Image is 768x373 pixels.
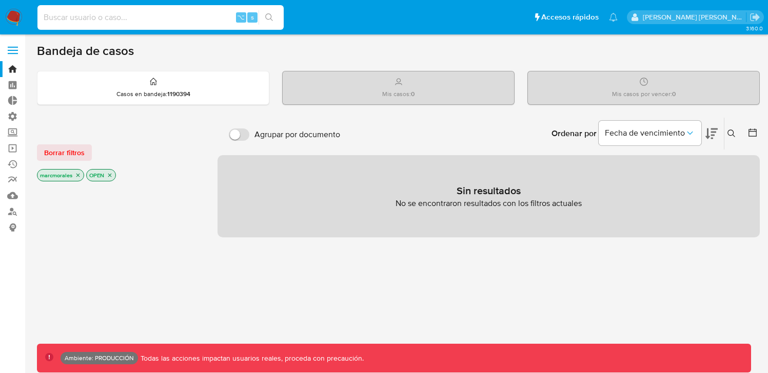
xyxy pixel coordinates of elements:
[65,356,134,360] p: Ambiente: PRODUCCIÓN
[541,12,599,23] span: Accesos rápidos
[138,353,364,363] p: Todas las acciones impactan usuarios reales, proceda con precaución.
[750,12,760,23] a: Salir
[251,12,254,22] span: s
[259,10,280,25] button: search-icon
[609,13,618,22] a: Notificaciones
[37,11,284,24] input: Buscar usuario o caso...
[643,12,746,22] p: marcoezequiel.morales@mercadolibre.com
[237,12,245,22] span: ⌥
